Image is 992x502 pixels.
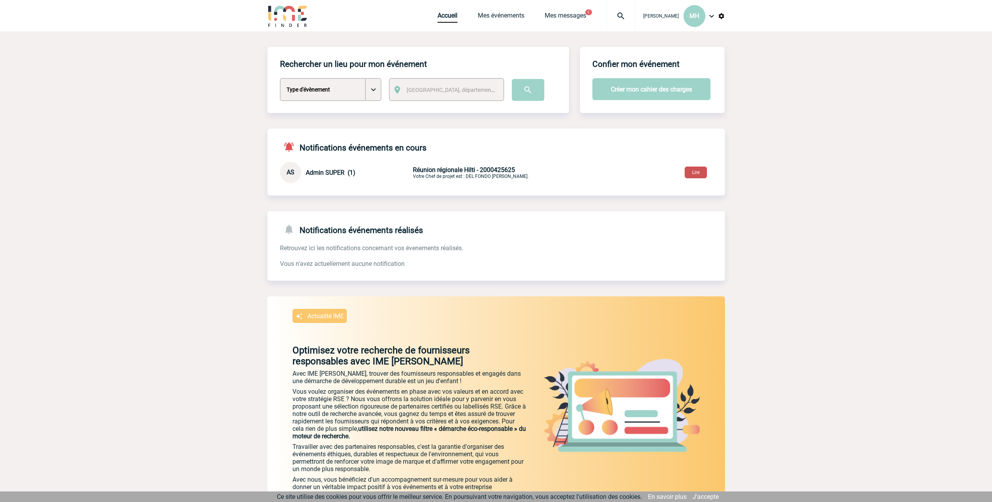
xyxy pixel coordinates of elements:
p: Vous voulez organiser des événements en phase avec vos valeurs et en accord avec votre stratégie ... [292,388,527,440]
button: Lire [685,167,707,178]
a: Mes événements [478,12,524,23]
p: Optimisez votre recherche de fournisseurs responsables avec IME [PERSON_NAME] [267,345,527,367]
span: utilisez notre nouveau filtre « démarche éco-responsable » du moteur de recherche. [292,425,526,440]
p: Votre Chef de projet est : DEL FONDO [PERSON_NAME]. [413,166,597,179]
a: En savoir plus [648,493,687,500]
span: MH [689,12,699,20]
a: AS Admin SUPER (1) Réunion régionale Hilti - 2000425625Votre Chef de projet est : DEL FONDO [PERS... [280,168,597,176]
span: Retrouvez ici les notifications concernant vos évenements réalisés. [280,244,463,252]
img: notifications-24-px-g.png [283,224,300,235]
button: 1 [585,9,592,15]
span: Ce site utilise des cookies pour vous offrir le meilleur service. En poursuivant votre navigation... [277,493,642,500]
h4: Notifications événements réalisés [280,224,423,235]
button: Créer mon cahier des charges [592,78,710,100]
img: notifications-active-24-px-r.png [283,141,300,152]
span: Admin SUPER (1) [306,169,355,176]
h4: Confier mon événement [592,59,680,69]
span: Vous n'avez actuellement aucune notification [280,260,405,267]
a: Mes messages [545,12,586,23]
p: Avec IME [PERSON_NAME], trouver des fournisseurs responsables et engagés dans une démarche de dév... [292,370,527,385]
a: J'accepte [692,493,719,500]
span: AS [287,169,294,176]
span: [GEOGRAPHIC_DATA], département, région... [407,87,515,93]
h4: Notifications événements en cours [280,141,427,152]
h4: Rechercher un lieu pour mon événement [280,59,427,69]
span: Réunion régionale Hilti - 2000425625 [413,166,515,174]
p: Actualité IME [307,312,344,320]
p: Travailler avec des partenaires responsables, c'est la garantie d'organiser des événements éthiqu... [292,443,527,473]
a: Lire [678,168,713,176]
input: Submit [512,79,544,101]
span: [PERSON_NAME] [643,13,679,19]
img: IME-Finder [267,5,308,27]
div: Conversation privée : Client - Agence [280,162,411,183]
img: actu.png [544,359,700,452]
a: Accueil [438,12,457,23]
